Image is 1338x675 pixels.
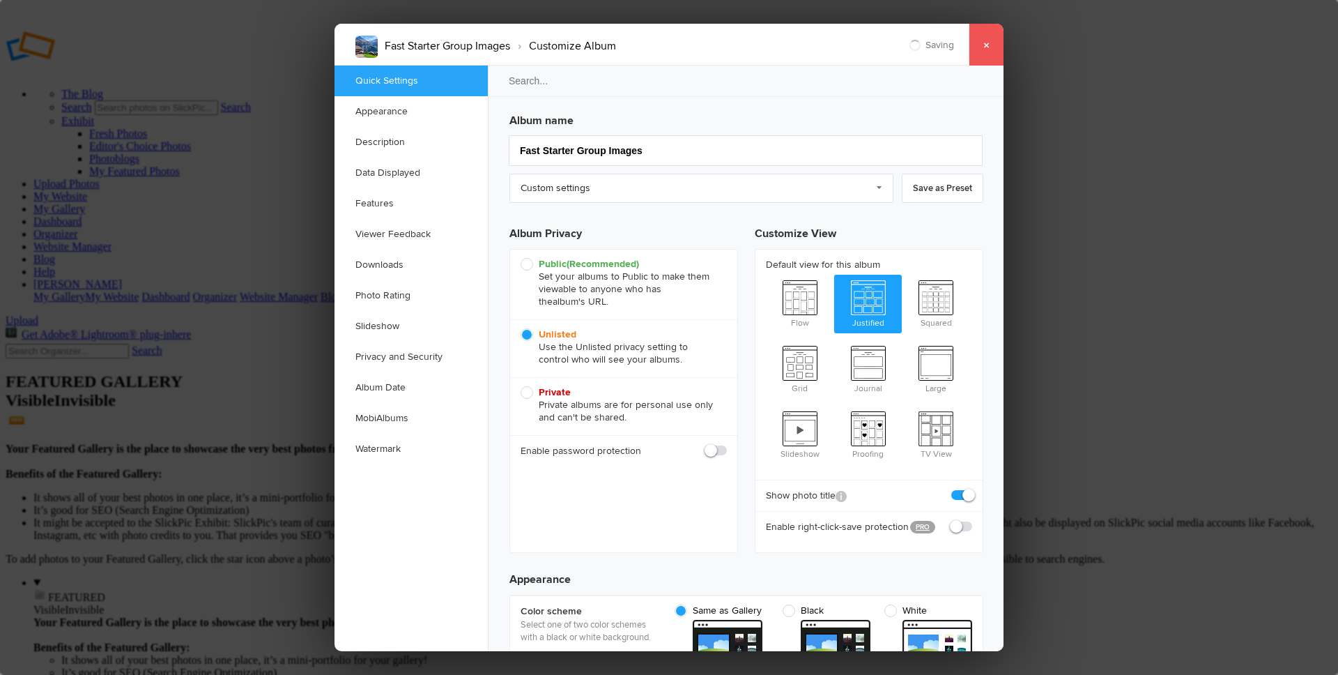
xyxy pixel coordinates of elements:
a: Slideshow [334,311,488,342]
a: Downloads [334,250,488,280]
p: Select one of two color schemes with a black or white background. [521,619,660,644]
a: Description [334,127,488,158]
span: Grid [766,340,834,396]
img: Hostel_in_Gimmelwald.jpg [355,36,378,58]
a: Viewer Feedback [334,219,488,250]
a: Album Date [334,372,488,403]
b: Enable right-click-save protection [766,520,900,534]
a: Data Displayed [334,158,488,188]
a: Appearance [334,96,488,127]
b: Private [539,386,571,398]
b: Unlisted [539,328,576,340]
h3: Appearance [509,560,983,588]
a: MobiAlbums [334,403,488,434]
a: Privacy and Security [334,342,488,372]
b: Enable password protection [521,444,641,458]
b: Show photo title [766,489,847,503]
b: Default view for this album [766,258,972,272]
h3: Album Privacy [509,214,738,249]
a: Photo Rating [334,280,488,311]
span: Same as Gallery [675,605,762,617]
span: Slideshow [766,406,834,462]
li: Fast Starter Group Images [385,34,510,58]
input: Search... [487,65,1006,97]
a: Custom settings [509,174,893,203]
span: TV View [902,406,970,462]
span: Flow [766,275,834,331]
b: Public [539,258,639,270]
span: Justified [834,275,902,331]
span: album's URL. [553,296,608,308]
span: Large [902,340,970,396]
h3: Customize View [755,214,983,249]
a: Watermark [334,434,488,464]
a: PRO [910,521,935,533]
b: Color scheme [521,605,660,619]
i: (Recommended) [567,258,639,270]
h3: Album name [509,107,983,129]
span: Squared [902,275,970,331]
a: Features [334,188,488,219]
span: Set your albums to Public to make them viewable to anyone who has the [521,258,720,308]
li: Customize Album [510,34,616,58]
a: Save as Preset [902,174,983,203]
span: Black [783,605,863,617]
a: Quick Settings [334,66,488,96]
span: White [884,605,965,617]
span: Journal [834,340,902,396]
span: Use the Unlisted privacy setting to control who will see your albums. [521,328,720,366]
a: × [969,24,1003,66]
span: Proofing [834,406,902,462]
span: Private albums are for personal use only and can't be shared. [521,386,720,424]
